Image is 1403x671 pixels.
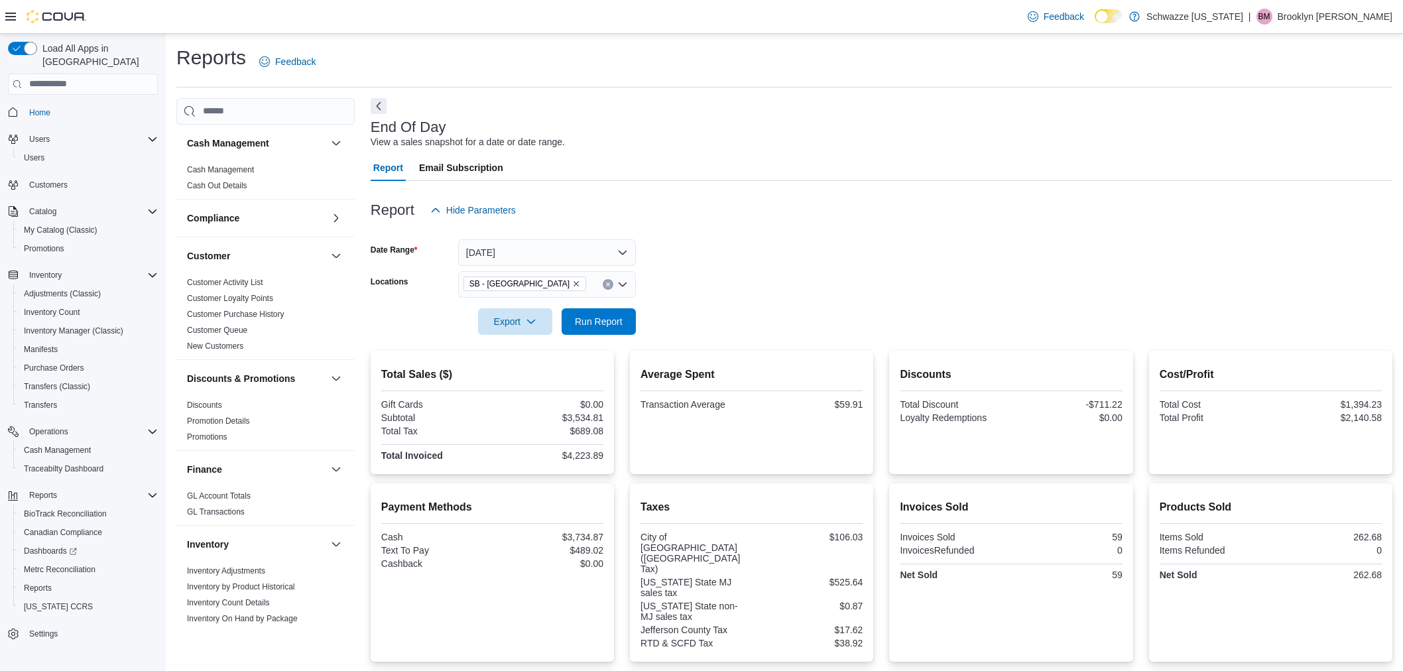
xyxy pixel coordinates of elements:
[495,426,603,436] div: $689.08
[1273,412,1382,423] div: $2,140.58
[187,249,326,263] button: Customer
[24,424,158,440] span: Operations
[1160,532,1268,542] div: Items Sold
[37,42,158,68] span: Load All Apps in [GEOGRAPHIC_DATA]
[640,499,863,515] h2: Taxes
[1273,570,1382,580] div: 262.68
[187,164,254,175] span: Cash Management
[1258,9,1270,25] span: BM
[381,450,443,461] strong: Total Invoiced
[572,280,580,288] button: Remove SB - Belmar from selection in this group
[13,560,163,579] button: Metrc Reconciliation
[187,293,273,304] span: Customer Loyalty Points
[900,412,1008,423] div: Loyalty Redemptions
[187,372,295,385] h3: Discounts & Promotions
[187,598,270,607] a: Inventory Count Details
[24,307,80,318] span: Inventory Count
[187,432,227,442] span: Promotions
[24,267,67,283] button: Inventory
[381,499,603,515] h2: Payment Methods
[371,135,565,149] div: View a sales snapshot for a date or date range.
[900,499,1122,515] h2: Invoices Sold
[419,154,503,181] span: Email Subscription
[381,412,490,423] div: Subtotal
[13,149,163,167] button: Users
[495,450,603,461] div: $4,223.89
[24,487,158,503] span: Reports
[1278,9,1393,25] p: Brooklyn [PERSON_NAME]
[640,577,749,598] div: [US_STATE] State MJ sales tax
[24,176,158,193] span: Customers
[29,426,68,437] span: Operations
[1160,499,1382,515] h2: Products Sold
[19,150,50,166] a: Users
[1095,9,1123,23] input: Dark Mode
[328,536,344,552] button: Inventory
[19,580,57,596] a: Reports
[176,44,246,71] h1: Reports
[328,248,344,264] button: Customer
[187,491,251,501] span: GL Account Totals
[900,570,938,580] strong: Net Sold
[446,204,516,217] span: Hide Parameters
[19,304,158,320] span: Inventory Count
[24,225,97,235] span: My Catalog (Classic)
[19,286,106,302] a: Adjustments (Classic)
[19,323,158,339] span: Inventory Manager (Classic)
[19,341,158,357] span: Manifests
[1014,399,1123,410] div: -$711.22
[381,545,490,556] div: Text To Pay
[24,626,63,642] a: Settings
[19,241,70,257] a: Promotions
[1256,9,1272,25] div: Brooklyn Michele Carlton
[900,532,1008,542] div: Invoices Sold
[29,270,62,280] span: Inventory
[755,532,863,542] div: $106.03
[24,105,56,121] a: Home
[1160,399,1268,410] div: Total Cost
[486,308,544,335] span: Export
[1044,10,1084,23] span: Feedback
[29,180,68,190] span: Customers
[19,442,96,458] a: Cash Management
[13,542,163,560] a: Dashboards
[19,461,158,477] span: Traceabilty Dashboard
[24,177,73,193] a: Customers
[373,154,403,181] span: Report
[24,326,123,336] span: Inventory Manager (Classic)
[3,624,163,643] button: Settings
[187,212,326,225] button: Compliance
[187,566,265,576] span: Inventory Adjustments
[187,491,251,501] a: GL Account Totals
[187,582,295,591] a: Inventory by Product Historical
[19,543,158,559] span: Dashboards
[24,424,74,440] button: Operations
[1273,399,1382,410] div: $1,394.23
[187,212,239,225] h3: Compliance
[24,564,95,575] span: Metrc Reconciliation
[187,372,326,385] button: Discounts & Promotions
[640,399,749,410] div: Transaction Average
[24,400,57,410] span: Transfers
[19,286,158,302] span: Adjustments (Classic)
[187,309,284,320] span: Customer Purchase History
[13,579,163,597] button: Reports
[495,545,603,556] div: $489.02
[19,360,90,376] a: Purchase Orders
[19,543,82,559] a: Dashboards
[640,638,749,648] div: RTD & SCFD Tax
[187,538,326,551] button: Inventory
[187,400,222,410] span: Discounts
[187,341,243,351] a: New Customers
[1014,412,1123,423] div: $0.00
[187,416,250,426] a: Promotion Details
[19,506,112,522] a: BioTrack Reconciliation
[24,546,77,556] span: Dashboards
[13,359,163,377] button: Purchase Orders
[640,625,749,635] div: Jefferson County Tax
[381,399,490,410] div: Gift Cards
[3,486,163,505] button: Reports
[19,379,95,395] a: Transfers (Classic)
[24,445,91,456] span: Cash Management
[13,303,163,322] button: Inventory Count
